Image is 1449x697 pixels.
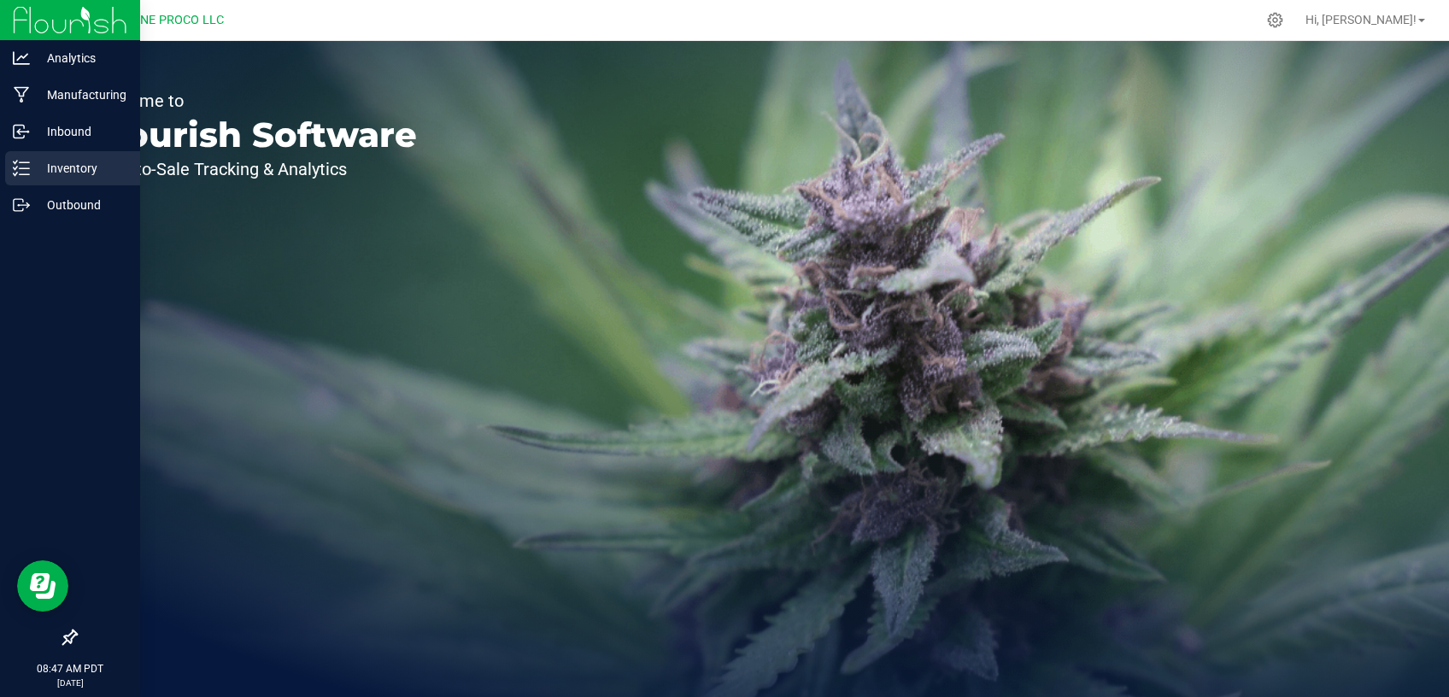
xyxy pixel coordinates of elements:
[92,161,417,178] p: Seed-to-Sale Tracking & Analytics
[30,158,132,179] p: Inventory
[92,118,417,152] p: Flourish Software
[13,86,30,103] inline-svg: Manufacturing
[30,195,132,215] p: Outbound
[13,160,30,177] inline-svg: Inventory
[92,92,417,109] p: Welcome to
[30,121,132,142] p: Inbound
[13,123,30,140] inline-svg: Inbound
[30,48,132,68] p: Analytics
[30,85,132,105] p: Manufacturing
[13,196,30,214] inline-svg: Outbound
[8,676,132,689] p: [DATE]
[13,50,30,67] inline-svg: Analytics
[8,661,132,676] p: 08:47 AM PDT
[17,560,68,612] iframe: Resource center
[1305,13,1417,26] span: Hi, [PERSON_NAME]!
[1264,12,1286,28] div: Manage settings
[125,13,224,27] span: DUNE PROCO LLC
